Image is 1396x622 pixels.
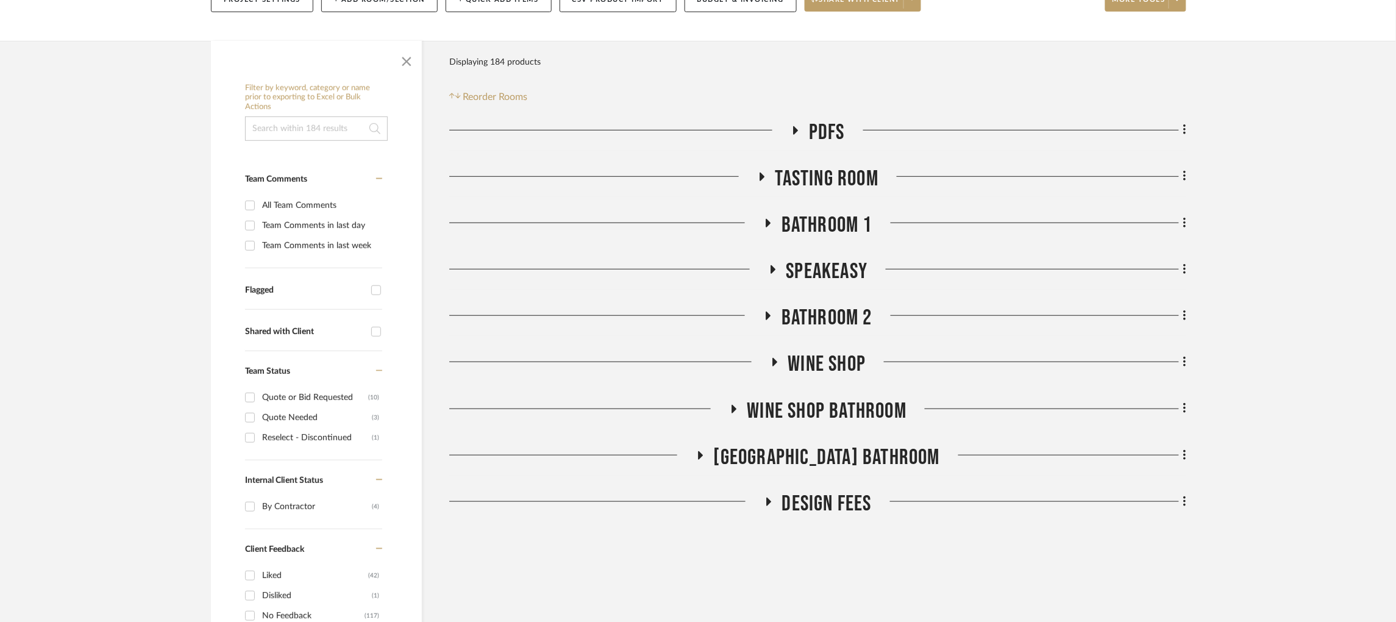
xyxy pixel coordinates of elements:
input: Search within 184 results [245,116,388,141]
span: Tasting Room [775,166,878,192]
span: [GEOGRAPHIC_DATA] Bathroom [714,445,940,471]
div: Liked [262,566,368,585]
span: Wine Shop [788,351,866,377]
span: Design Fees [782,491,872,517]
span: Reorder Rooms [463,90,528,104]
div: (42) [368,566,379,585]
div: (1) [372,428,379,448]
div: Displaying 184 products [449,50,541,74]
h6: Filter by keyword, category or name prior to exporting to Excel or Bulk Actions [245,84,388,112]
span: Speakeasy [786,259,868,285]
span: Wine Shop Bathroom [747,398,907,424]
div: (10) [368,388,379,407]
div: Reselect - Discontinued [262,428,372,448]
span: Bathroom 2 [782,305,872,331]
div: (4) [372,497,379,517]
div: All Team Comments [262,196,379,215]
div: Flagged [245,285,365,296]
span: Bathroom 1 [782,212,872,238]
div: Quote or Bid Requested [262,388,368,407]
button: Reorder Rooms [449,90,528,104]
div: Shared with Client [245,327,365,337]
div: Disliked [262,586,372,606]
div: (1) [372,586,379,606]
span: Client Feedback [245,545,304,554]
button: Close [394,47,419,71]
div: Quote Needed [262,408,372,427]
span: Internal Client Status [245,476,323,485]
span: PDFs [809,120,845,146]
div: Team Comments in last day [262,216,379,235]
div: (3) [372,408,379,427]
div: Team Comments in last week [262,236,379,256]
span: Team Status [245,367,290,376]
span: Team Comments [245,175,307,184]
div: By Contractor [262,497,372,517]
